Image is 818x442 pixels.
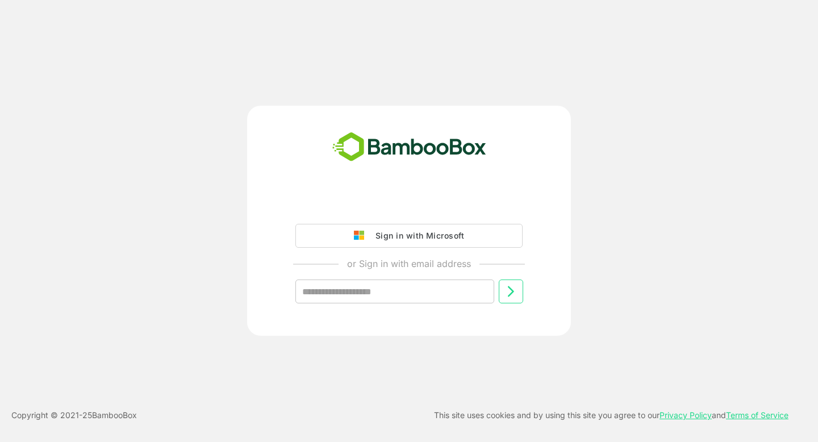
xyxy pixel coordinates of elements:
[347,257,471,270] p: or Sign in with email address
[726,410,788,420] a: Terms of Service
[11,408,137,422] p: Copyright © 2021- 25 BambooBox
[290,192,528,217] iframe: Sign in with Google Button
[370,228,464,243] div: Sign in with Microsoft
[295,224,523,248] button: Sign in with Microsoft
[326,128,493,166] img: bamboobox
[434,408,788,422] p: This site uses cookies and by using this site you agree to our and
[660,410,712,420] a: Privacy Policy
[354,231,370,241] img: google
